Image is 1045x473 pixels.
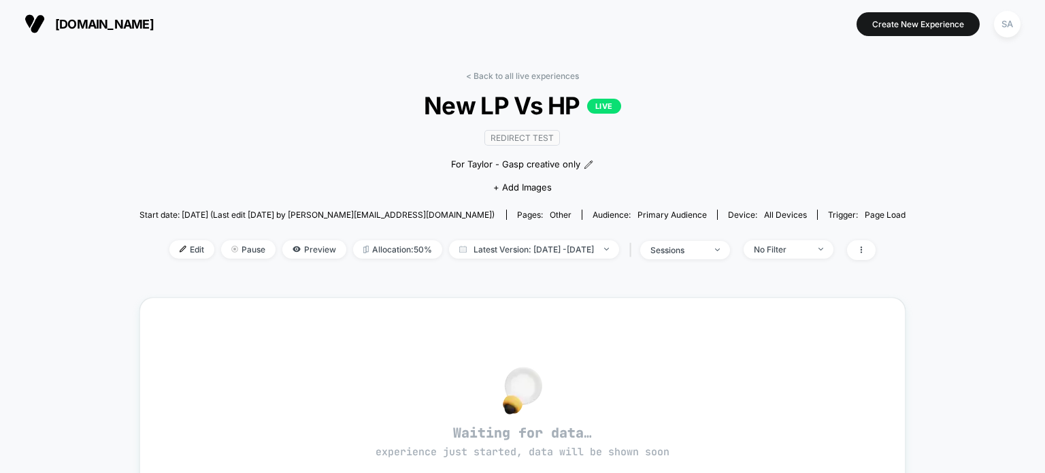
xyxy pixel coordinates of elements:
div: sessions [650,245,705,255]
span: Allocation: 50% [353,240,442,259]
span: Preview [282,240,346,259]
div: No Filter [754,244,808,255]
img: calendar [459,246,467,252]
span: New LP Vs HP [178,91,867,120]
span: experience just started, data will be shown soon [376,445,669,459]
div: Pages: [517,210,571,220]
img: end [818,248,823,250]
span: Device: [717,210,817,220]
button: Create New Experience [857,12,980,36]
button: [DOMAIN_NAME] [20,13,158,35]
img: end [231,246,238,252]
span: Start date: [DATE] (Last edit [DATE] by [PERSON_NAME][EMAIL_ADDRESS][DOMAIN_NAME]) [139,210,495,220]
span: + Add Images [493,182,552,193]
span: Waiting for data… [164,424,882,459]
img: rebalance [363,246,369,253]
span: | [626,240,640,260]
img: edit [180,246,186,252]
p: LIVE [587,99,621,114]
img: end [604,248,609,250]
div: SA [994,11,1021,37]
img: Visually logo [24,14,45,34]
button: SA [990,10,1025,38]
span: Pause [221,240,276,259]
div: Trigger: [828,210,906,220]
span: Latest Version: [DATE] - [DATE] [449,240,619,259]
div: Audience: [593,210,707,220]
span: other [550,210,571,220]
img: end [715,248,720,251]
span: Redirect Test [484,130,560,146]
span: all devices [764,210,807,220]
span: Page Load [865,210,906,220]
span: [DOMAIN_NAME] [55,17,154,31]
span: Edit [169,240,214,259]
span: For Taylor - Gasp creative only [451,158,580,172]
img: no_data [503,367,542,414]
span: Primary Audience [637,210,707,220]
a: < Back to all live experiences [466,71,579,81]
